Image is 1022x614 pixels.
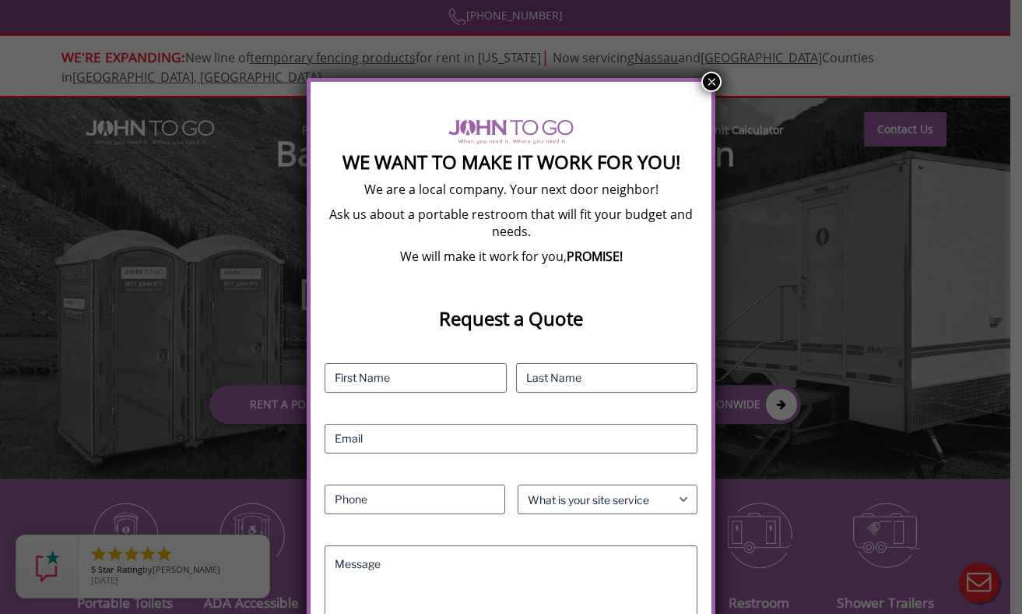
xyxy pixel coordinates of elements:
strong: Request a Quote [439,305,583,331]
input: Last Name [516,363,698,393]
input: Phone [325,485,505,514]
strong: We Want To Make It Work For You! [342,149,680,175]
p: Ask us about a portable restroom that will fit your budget and needs. [325,206,697,240]
p: We are a local company. Your next door neighbor! [325,181,697,198]
img: logo of viptogo [448,119,574,144]
b: PROMISE! [567,248,623,265]
button: Close [701,72,722,92]
input: First Name [325,363,507,393]
input: Email [325,424,697,453]
p: We will make it work for you, [325,248,697,265]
